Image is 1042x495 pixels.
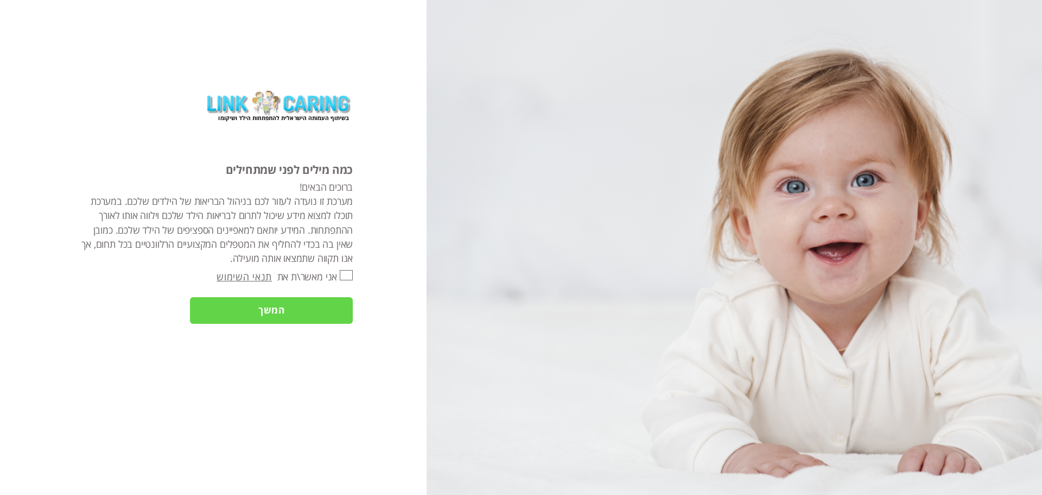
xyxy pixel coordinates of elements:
[75,180,353,265] p: ברוכים הבאים! מערכת זו נועדה לעזור לכם בניהול הבריאות של הילדים שלכם. במערכת תוכלו למצוא מידע שיכ...
[226,162,353,177] span: כמה מילים לפני שמתחילים
[277,270,338,283] label: אני מאשר\ת את
[209,114,349,122] label: בשיתוף העמותה הישראלית להתפתחות הילד ושיקומו
[217,270,272,283] a: תנאי השימוש
[190,297,353,323] input: המשך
